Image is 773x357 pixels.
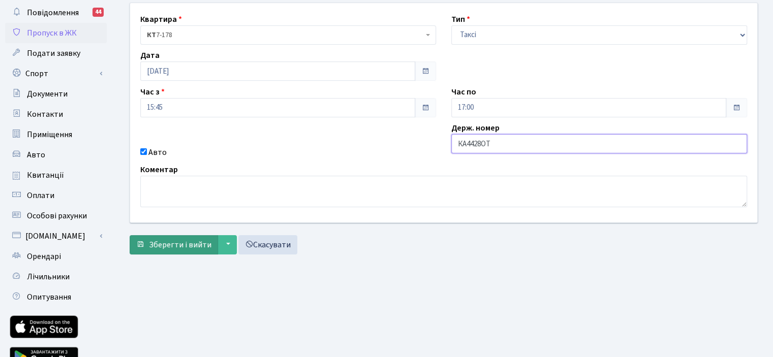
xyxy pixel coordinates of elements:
[27,88,68,100] span: Документи
[27,48,80,59] span: Подати заявку
[5,206,107,226] a: Особові рахунки
[140,164,178,176] label: Коментар
[27,291,71,303] span: Опитування
[5,3,107,23] a: Повідомлення44
[5,43,107,63] a: Подати заявку
[92,8,104,17] div: 44
[451,13,470,25] label: Тип
[5,185,107,206] a: Оплати
[130,235,218,254] button: Зберегти і вийти
[5,246,107,267] a: Орендарі
[5,124,107,145] a: Приміщення
[27,271,70,282] span: Лічильники
[27,27,77,39] span: Пропуск в ЖК
[140,49,160,61] label: Дата
[27,109,63,120] span: Контакти
[451,86,476,98] label: Час по
[451,122,500,134] label: Держ. номер
[5,84,107,104] a: Документи
[27,190,54,201] span: Оплати
[5,165,107,185] a: Квитанції
[27,170,64,181] span: Квитанції
[27,7,79,18] span: Повідомлення
[5,63,107,84] a: Спорт
[238,235,297,254] a: Скасувати
[140,13,182,25] label: Квартира
[140,25,436,45] span: <b>КТ</b>&nbsp;&nbsp;&nbsp;&nbsp;7-178
[27,149,45,160] span: Авто
[5,23,107,43] a: Пропуск в ЖК
[5,145,107,165] a: Авто
[148,146,167,158] label: Авто
[451,134,747,153] input: AA0001AA
[5,267,107,287] a: Лічильники
[5,104,107,124] a: Контакти
[5,287,107,307] a: Опитування
[140,86,165,98] label: Час з
[147,30,156,40] b: КТ
[27,251,61,262] span: Орендарі
[5,226,107,246] a: [DOMAIN_NAME]
[147,30,423,40] span: <b>КТ</b>&nbsp;&nbsp;&nbsp;&nbsp;7-178
[149,239,211,250] span: Зберегти і вийти
[27,129,72,140] span: Приміщення
[27,210,87,221] span: Особові рахунки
